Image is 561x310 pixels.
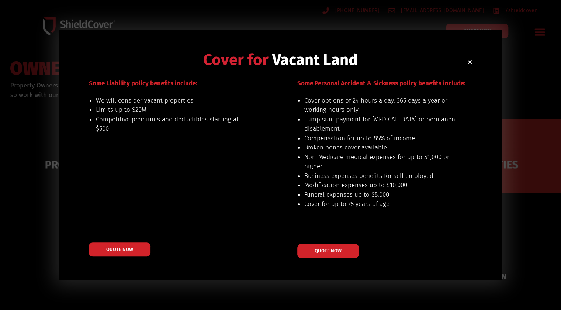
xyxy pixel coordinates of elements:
li: Lump sum payment for [MEDICAL_DATA] or permanent disablement [304,115,458,134]
a: QUOTE NOW [297,244,359,258]
a: Close [467,59,472,65]
li: Broken bones cover available [304,143,458,152]
li: Competitive premiums and deductibles starting at $500 [96,115,250,134]
li: We will consider vacant properties [96,96,250,106]
span: Cover for [203,51,269,69]
span: QUOTE NOW [315,248,342,253]
span: Vacant Land [272,51,358,69]
li: Funeral expenses up to $5,000 [304,190,458,200]
a: QUOTE NOW [89,242,150,256]
span: Some Personal Accident & Sickness policy benefits include: [297,79,465,87]
li: Limits up to $20M [96,105,250,115]
li: Cover options of 24 hours a day, 365 days a year or working hours only [304,96,458,115]
span: QUOTE NOW [106,247,133,252]
li: Non-Medicare medical expenses for up to $1,000 or higher [304,152,458,171]
li: Compensation for up to 85% of income [304,134,458,143]
span: Some Liability policy benefits include: [89,79,197,87]
li: Cover for up to 75 years of age [304,199,458,209]
li: Modification expenses up to $10,000 [304,180,458,190]
li: Business expenses benefits for self employed [304,171,458,181]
